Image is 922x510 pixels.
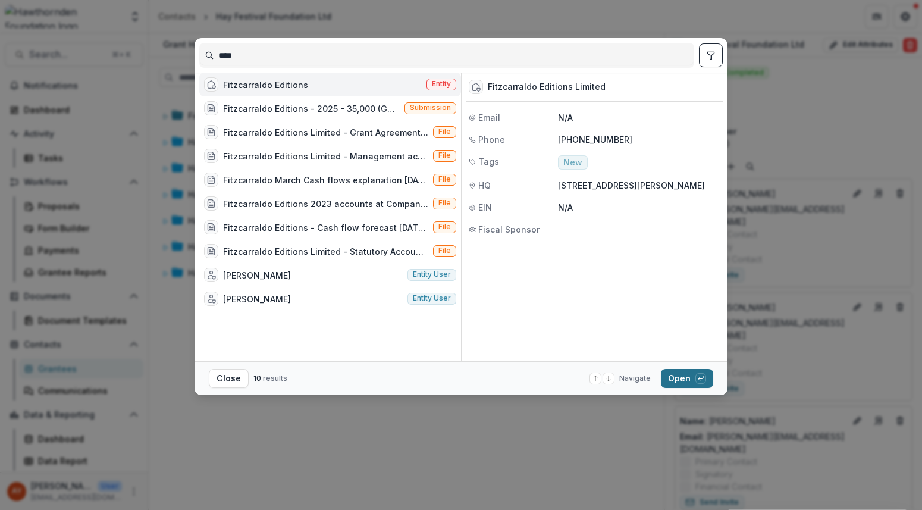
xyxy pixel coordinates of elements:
span: File [438,199,451,207]
div: [PERSON_NAME] [223,293,291,305]
span: HQ [478,179,491,192]
span: Fiscal Sponsor [478,223,540,236]
div: Fitzcarraldo Editions Limited [488,82,606,92]
span: Submission [410,104,451,112]
span: File [438,223,451,231]
span: Navigate [619,373,651,384]
button: Open [661,369,713,388]
div: Fitzcarraldo Editions [223,79,308,91]
div: Fitzcarraldo Editions Limited - Statutory Accounts 2023.pdf [223,245,428,258]
div: Fitzcarraldo Editions Limited - Grant Agreement - [DATE].pdf [223,126,428,139]
button: Close [209,369,249,388]
p: N/A [558,111,720,124]
span: Entity [432,80,451,88]
p: N/A [558,201,720,214]
span: New [563,158,582,168]
span: Tags [478,155,499,168]
div: Fitzcarraldo Editions - Cash flow forecast [DATE] for Hawthornden.xlsx [223,221,428,234]
div: Fitzcarraldo Editions 2023 accounts at Companies House.pdf [223,198,428,210]
span: results [263,374,287,383]
div: Fitzcarraldo March Cash flows explanation [DATE].pdf [223,174,428,186]
span: File [438,246,451,255]
button: toggle filters [699,43,723,67]
span: Entity user [413,270,451,279]
span: Email [478,111,500,124]
span: EIN [478,201,492,214]
span: Phone [478,133,505,146]
span: 10 [253,374,261,383]
div: Fitzcarraldo Editions - 2025 - 35,000 (General support to publish creative nonfiction and fiction.) [223,102,400,115]
p: [PHONE_NUMBER] [558,133,720,146]
span: File [438,151,451,159]
p: [STREET_ADDRESS][PERSON_NAME] [558,179,720,192]
span: Entity user [413,294,451,302]
div: Fitzcarraldo Editions Limited - Management accounts - Financial Year [DATE].pdf [223,150,428,162]
div: [PERSON_NAME] [223,269,291,281]
span: File [438,175,451,183]
span: File [438,127,451,136]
